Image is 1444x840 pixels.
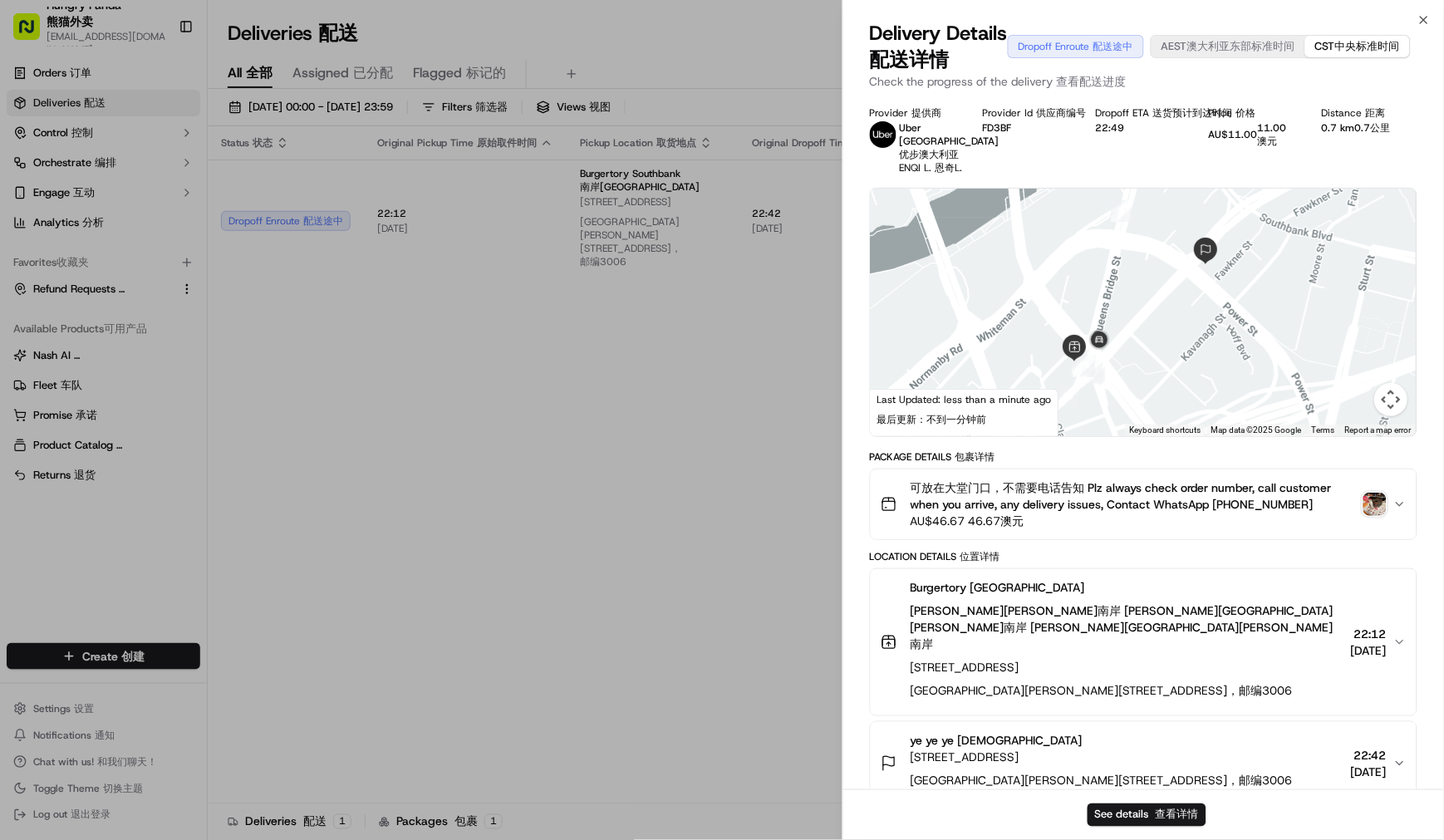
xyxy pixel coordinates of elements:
[1187,39,1295,53] span: 澳大利亚东部标准时间
[1096,106,1182,120] div: Dropoff ETA
[911,513,1357,529] span: AU$46.67
[912,106,942,120] span: 提供商
[1351,626,1387,642] span: 22:12
[64,258,111,271] span: 11:51 AM
[147,302,186,316] span: 8月27日
[871,469,1417,539] button: 可放在大堂门口，不需要电话告知 Plz always check order number, call customer when you arrive, any delivery issues...
[258,213,302,233] button: See all
[1130,425,1201,436] button: Keyboard shortcuts
[1363,493,1387,516] img: photo_proof_of_pickup image
[969,513,1024,528] span: 46.67澳元
[870,47,950,73] span: 配送详情
[282,164,302,184] button: Start new chat
[870,450,1417,464] div: Package Details
[870,20,1008,73] span: Delivery Details
[911,683,1293,698] span: [GEOGRAPHIC_DATA][PERSON_NAME][STREET_ADDRESS]，邮编3006
[1351,642,1387,659] span: [DATE]
[911,479,1357,513] span: 可放在大堂门口，不需要电话告知 Plz always check order number, call customer when you arrive, any delivery issues...
[958,733,1083,748] span: [DEMOGRAPHIC_DATA]
[1152,36,1305,57] button: AEST
[1153,106,1233,120] span: 送货预计到达时间
[1351,747,1387,764] span: 22:42
[157,371,267,388] span: API Documentation
[900,161,963,174] span: ENQI L.
[52,302,135,316] span: [PERSON_NAME]
[75,159,273,175] div: Start new chat
[871,389,1059,436] div: Last Updated: less than a minute ago
[33,371,127,388] span: Knowledge Base
[1345,425,1412,435] a: Report a map error
[960,550,1000,563] span: 位置详情
[1258,121,1287,148] span: 11.00澳元
[1366,106,1386,120] span: 距离
[1088,803,1206,827] button: See details 查看详情
[1351,764,1387,780] span: [DATE]
[983,106,1069,120] div: Provider Id
[1209,121,1295,148] div: AU$11.00
[1322,121,1391,135] div: 0.7 km
[1112,200,1133,222] div: 1
[1335,39,1400,53] span: 中央标准时间
[1312,425,1335,435] a: Terms (opens in new tab)
[1236,106,1256,120] span: 价格
[900,121,1000,161] p: Uber [GEOGRAPHIC_DATA]
[1375,383,1408,416] button: Map camera controls
[1156,808,1199,822] span: 查看详情
[871,722,1417,805] button: ye ye ye [DEMOGRAPHIC_DATA][STREET_ADDRESS][GEOGRAPHIC_DATA][PERSON_NAME][STREET_ADDRESS]，邮编30062...
[17,216,111,229] div: Past conversations
[134,365,273,395] a: 💻API Documentation
[911,603,1333,651] span: [PERSON_NAME][PERSON_NAME]南岸 [PERSON_NAME][GEOGRAPHIC_DATA][PERSON_NAME]南岸 [PERSON_NAME][GEOGRAPH...
[911,749,1293,795] span: [STREET_ADDRESS]
[10,365,134,395] a: 📗Knowledge Base
[911,579,1344,659] span: Burgertory [GEOGRAPHIC_DATA]
[1057,74,1127,89] span: 查看配送进度
[17,66,302,93] p: Welcome 👋
[1058,386,1079,407] div: 15
[1322,106,1391,120] div: Distance
[1211,425,1302,435] span: Map data ©2025 Google
[877,413,987,426] span: 最后更新：不到一分钟前
[955,450,995,464] span: 包裹详情
[17,287,43,313] img: Asif Zaman Khan
[17,159,47,189] img: 1736555255976-a54dd68f-1ca7-489b-9aae-adbdc363a1c4
[911,732,1083,749] span: ye ye ye
[33,303,47,317] img: 1736555255976-a54dd68f-1ca7-489b-9aae-adbdc363a1c4
[900,148,960,161] span: 优步澳大利亚
[1355,121,1391,135] span: 0.7公里
[911,659,1344,705] span: [STREET_ADDRESS]
[117,411,201,425] a: Powered byPylon
[17,373,30,386] div: 📗
[35,159,65,189] img: 8016278978528_b943e370aa5ada12b00a_72.png
[911,773,1293,788] span: [GEOGRAPHIC_DATA][PERSON_NAME][STREET_ADDRESS]，邮编3006
[983,121,1012,135] button: FD3BF
[871,569,1417,715] button: Burgertory [GEOGRAPHIC_DATA][PERSON_NAME][PERSON_NAME]南岸 [PERSON_NAME][GEOGRAPHIC_DATA][PERSON_NA...
[43,107,299,125] input: Got a question? Start typing here...
[17,17,50,50] img: Nash
[140,373,154,386] div: 💻
[138,302,144,316] span: •
[1074,354,1096,376] div: 18
[870,106,956,120] div: Provider
[1305,36,1410,57] button: CST
[1096,121,1182,135] div: 22:49
[870,73,1417,90] p: Check the progress of the delivery
[55,258,61,271] span: •
[75,175,228,189] div: We're available if you need us!
[1037,106,1087,120] span: 供应商编号
[936,161,963,174] span: 恩奇L.
[165,412,201,425] span: Pylon
[1209,106,1295,120] div: Price
[870,550,1417,563] div: Location Details
[870,121,896,148] img: uber-new-logo.jpeg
